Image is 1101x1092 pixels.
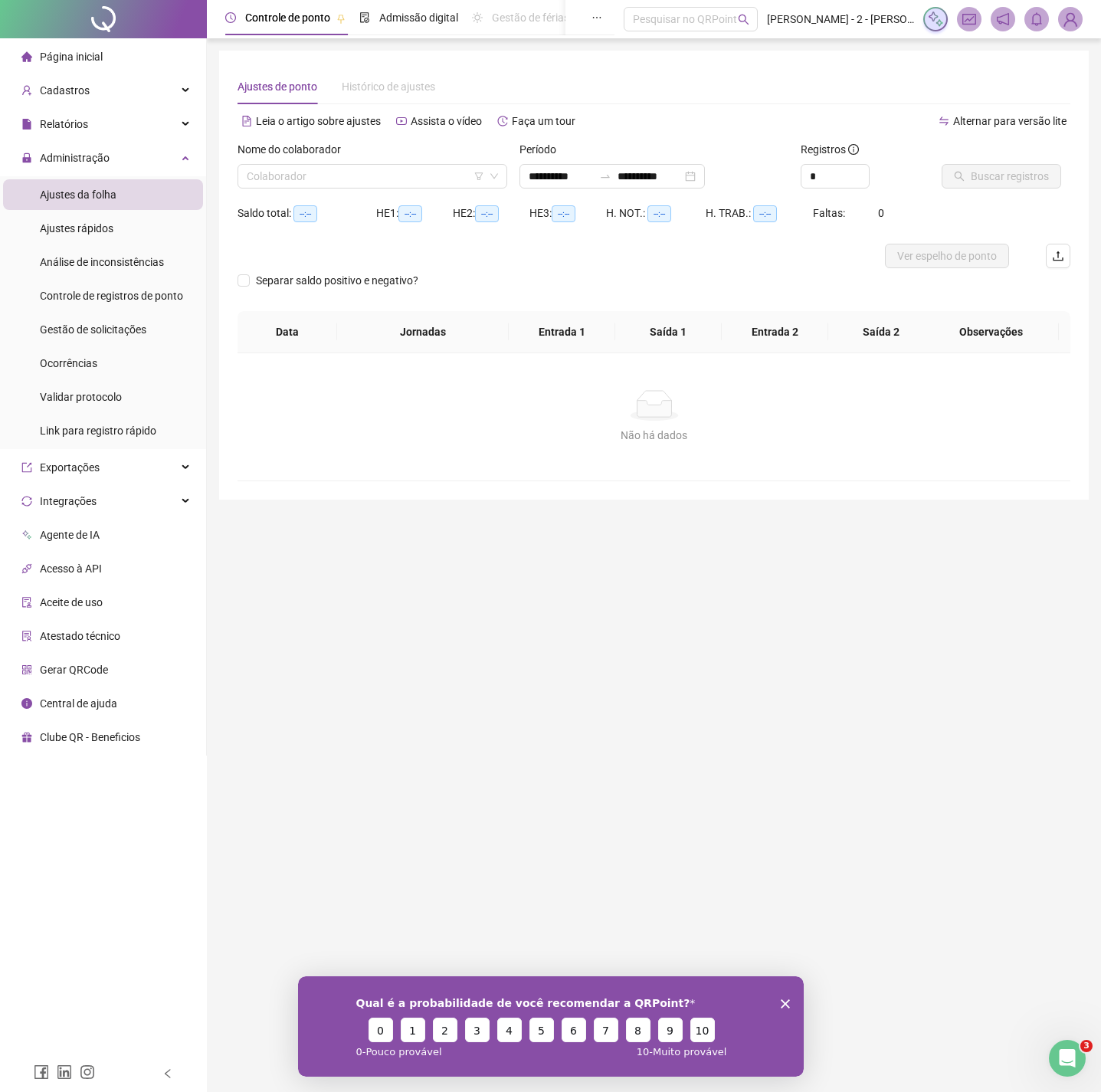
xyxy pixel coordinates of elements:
span: ellipsis [591,12,602,23]
span: --:-- [398,205,422,222]
span: Relatórios [40,118,88,130]
footer: QRPoint © 2025 - 2.93.1 - [207,1038,1101,1092]
span: --:-- [753,205,777,222]
span: filter [474,172,483,181]
th: Saída 1 [615,311,722,353]
span: pushpin [336,14,346,23]
span: notification [996,12,1010,26]
span: swap-right [599,170,611,182]
span: --:-- [475,205,499,222]
span: Gestão de férias [492,11,569,24]
span: lock [21,152,32,163]
span: home [21,51,32,62]
span: Assista o vídeo [411,115,482,127]
span: to [599,170,611,182]
div: HE 3: [529,205,606,222]
span: Ajustes da folha [40,189,116,201]
span: fund [962,12,976,26]
span: clock-circle [225,12,236,23]
span: Página inicial [40,51,103,63]
span: Ajustes de ponto [238,80,317,93]
span: info-circle [848,144,859,155]
span: Controle de registros de ponto [40,290,183,302]
span: bell [1030,12,1044,26]
span: upload [1052,250,1064,262]
span: Gestão de solicitações [40,323,146,336]
span: Controle de ponto [245,11,330,24]
span: sun [472,12,483,23]
span: --:-- [552,205,575,222]
span: Link para registro rápido [40,425,156,437]
span: Integrações [40,495,97,507]
span: Alternar para versão lite [953,115,1067,127]
span: Agente de IA [40,529,100,541]
span: 0 [878,207,884,219]
span: api [21,563,32,574]
label: Nome do colaborador [238,141,351,158]
button: Ver espelho de ponto [885,244,1009,268]
th: Saída 2 [828,311,935,353]
th: Data [238,311,337,353]
th: Entrada 2 [722,311,828,353]
span: Acesso à API [40,562,102,575]
span: instagram [80,1064,95,1080]
button: Buscar registros [942,164,1061,189]
span: --:-- [647,205,671,222]
span: file-done [359,12,370,23]
div: Saldo total: [238,205,376,222]
span: Validar protocolo [40,391,122,403]
span: Atestado técnico [40,630,120,642]
span: Aceite de uso [40,596,103,608]
span: search [738,14,749,25]
img: 39070 [1059,8,1082,31]
span: linkedin [57,1064,72,1080]
span: Análise de inconsistências [40,256,164,268]
span: [PERSON_NAME] - 2 - [PERSON_NAME] - Sucesso do Cliente QRPoint [767,11,914,28]
span: file [21,119,32,130]
span: user-add [21,85,32,96]
span: facebook [34,1064,49,1080]
span: Separar saldo positivo e negativo? [250,272,424,289]
div: Não há dados [256,427,1052,444]
span: Cadastros [40,84,90,97]
span: history [497,116,508,126]
span: Admissão digital [379,11,458,24]
span: Ocorrências [40,357,97,369]
span: Registros [801,141,859,158]
div: H. TRAB.: [706,205,813,222]
span: Histórico de ajustes [342,80,435,93]
span: gift [21,732,32,743]
span: left [162,1068,173,1079]
span: info-circle [21,698,32,709]
span: --:-- [293,205,317,222]
th: Jornadas [337,311,509,353]
div: H. NOT.: [606,205,706,222]
span: export [21,462,32,473]
span: Observações [936,323,1047,340]
span: sync [21,496,32,507]
span: solution [21,631,32,641]
span: youtube [396,116,407,126]
span: Gerar QRCode [40,664,108,676]
span: Central de ajuda [40,697,117,710]
span: 3 [1080,1040,1093,1052]
img: sparkle-icon.fc2bf0ac1784a2077858766a79e2daf3.svg [927,11,944,28]
span: qrcode [21,664,32,675]
iframe: Intercom live chat [1049,1040,1086,1077]
span: down [490,172,499,181]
